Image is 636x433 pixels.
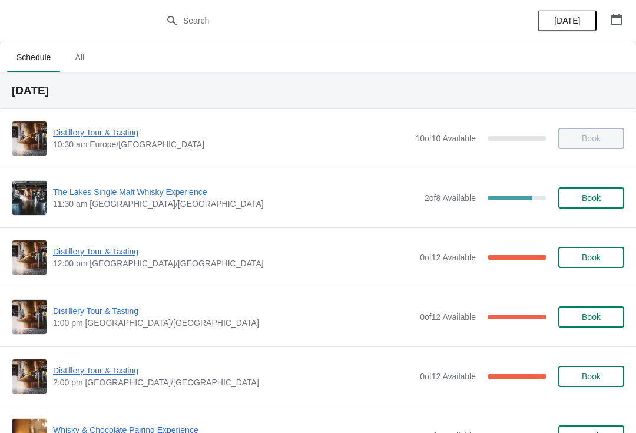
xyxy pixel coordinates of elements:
[53,257,414,269] span: 12:00 pm [GEOGRAPHIC_DATA]/[GEOGRAPHIC_DATA]
[420,312,476,322] span: 0 of 12 Available
[558,306,624,328] button: Book
[183,10,477,31] input: Search
[53,317,414,329] span: 1:00 pm [GEOGRAPHIC_DATA]/[GEOGRAPHIC_DATA]
[538,10,597,31] button: [DATE]
[582,193,601,203] span: Book
[12,85,624,97] h2: [DATE]
[420,372,476,381] span: 0 of 12 Available
[582,372,601,381] span: Book
[53,198,419,210] span: 11:30 am [GEOGRAPHIC_DATA]/[GEOGRAPHIC_DATA]
[53,186,419,198] span: The Lakes Single Malt Whisky Experience
[53,138,409,150] span: 10:30 am Europe/[GEOGRAPHIC_DATA]
[425,193,476,203] span: 2 of 8 Available
[582,253,601,262] span: Book
[558,247,624,268] button: Book
[420,253,476,262] span: 0 of 12 Available
[53,305,414,317] span: Distillery Tour & Tasting
[558,187,624,209] button: Book
[53,246,414,257] span: Distillery Tour & Tasting
[65,47,94,68] span: All
[12,121,47,156] img: Distillery Tour & Tasting | | 10:30 am Europe/London
[53,365,414,376] span: Distillery Tour & Tasting
[53,127,409,138] span: Distillery Tour & Tasting
[12,359,47,394] img: Distillery Tour & Tasting | | 2:00 pm Europe/London
[582,312,601,322] span: Book
[12,300,47,334] img: Distillery Tour & Tasting | | 1:00 pm Europe/London
[415,134,476,143] span: 10 of 10 Available
[12,240,47,275] img: Distillery Tour & Tasting | | 12:00 pm Europe/London
[558,366,624,387] button: Book
[7,47,60,68] span: Schedule
[12,181,47,215] img: The Lakes Single Malt Whisky Experience | | 11:30 am Europe/London
[53,376,414,388] span: 2:00 pm [GEOGRAPHIC_DATA]/[GEOGRAPHIC_DATA]
[554,16,580,25] span: [DATE]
